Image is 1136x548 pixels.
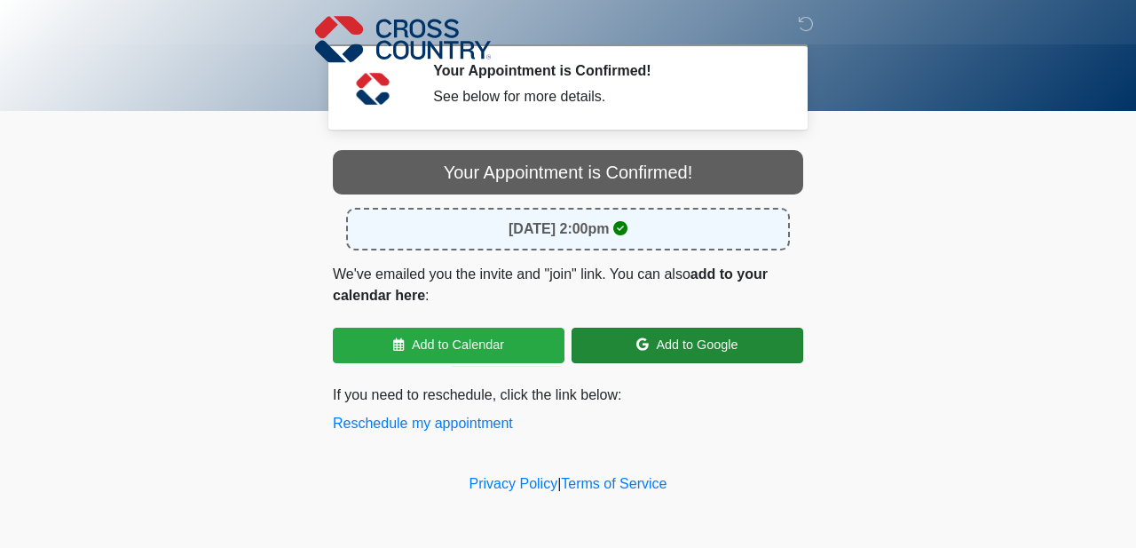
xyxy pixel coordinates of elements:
[572,328,803,363] a: Add to Google
[557,476,561,491] a: |
[333,328,564,363] a: Add to Calendar
[333,385,803,434] p: If you need to reschedule, click the link below:
[333,150,803,195] div: Your Appointment is Confirmed!
[469,476,558,491] a: Privacy Policy
[433,86,777,107] div: See below for more details.
[509,221,610,236] strong: [DATE] 2:00pm
[333,413,513,434] button: Reschedule my appointment
[561,476,667,491] a: Terms of Service
[346,62,399,115] img: Agent Avatar
[315,13,491,65] img: Cross Country Logo
[333,264,803,306] p: We've emailed you the invite and "join" link. You can also :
